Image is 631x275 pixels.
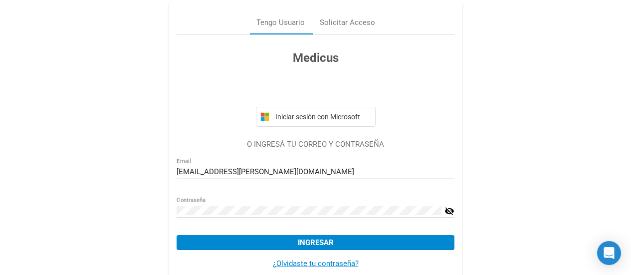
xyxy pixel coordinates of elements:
[444,205,454,217] mat-icon: visibility_off
[273,113,371,121] span: Iniciar sesión con Microsoft
[298,238,334,247] span: Ingresar
[597,241,621,265] div: Open Intercom Messenger
[320,17,375,28] div: Solicitar Acceso
[251,78,381,100] iframe: Botón Iniciar sesión con Google
[273,259,359,268] a: ¿Olvidaste tu contraseña?
[256,17,305,28] div: Tengo Usuario
[177,235,454,250] button: Ingresar
[177,139,454,150] p: O INGRESÁ TU CORREO Y CONTRASEÑA
[256,107,376,127] button: Iniciar sesión con Microsoft
[177,49,454,67] h3: Medicus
